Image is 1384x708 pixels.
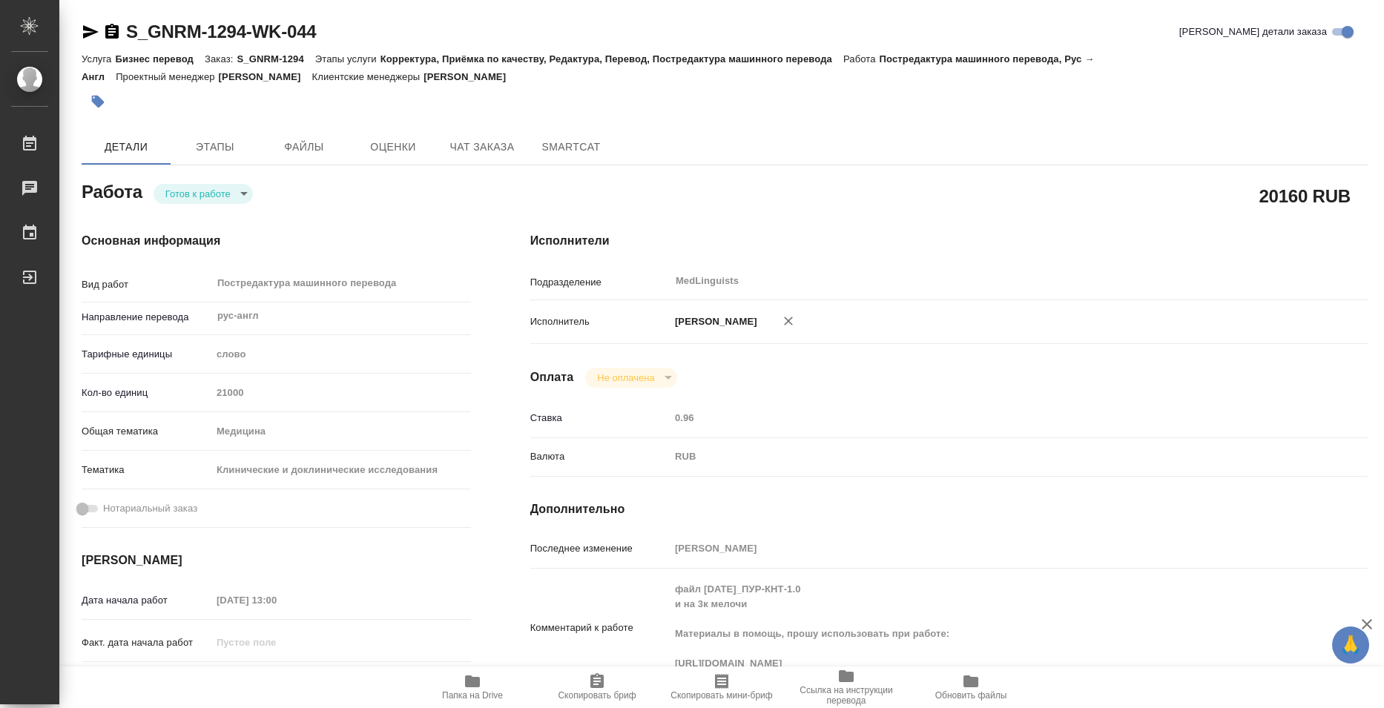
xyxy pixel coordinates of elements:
[115,53,205,64] p: Бизнес перевод
[161,188,235,200] button: Готов к работе
[82,386,211,400] p: Кол-во единиц
[82,23,99,41] button: Скопировать ссылку для ЯМессенджера
[1259,183,1351,208] h2: 20160 RUB
[82,463,211,477] p: Тематика
[659,666,784,708] button: Скопировать мини-бриф
[784,666,909,708] button: Ссылка на инструкции перевода
[670,690,772,701] span: Скопировать мини-бриф
[82,232,471,250] h4: Основная информация
[670,314,757,329] p: [PERSON_NAME]
[1338,629,1363,661] span: 🙏
[82,593,211,608] p: Дата начала работ
[535,666,659,708] button: Скопировать бриф
[82,310,211,325] p: Направление перевода
[670,577,1298,676] textarea: файл [DATE]_ПУР-КНТ-1.0 и на 3к мелочи Материалы в помощь, прошу использовать при работе: [URL][D...
[530,368,574,386] h4: Оплата
[530,232,1368,250] h4: Исполнители
[205,53,237,64] p: Заказ:
[103,23,121,41] button: Скопировать ссылку
[103,501,197,516] span: Нотариальный заказ
[82,177,142,204] h2: Работа
[593,371,659,384] button: Не оплачена
[909,666,1033,708] button: Обновить файлы
[585,368,676,388] div: Готов к работе
[772,305,805,337] button: Удалить исполнителя
[82,424,211,439] p: Общая тематика
[237,53,314,64] p: S_GNRM-1294
[82,85,114,118] button: Добавить тэг
[670,537,1298,559] input: Пустое поле
[211,382,471,403] input: Пустое поле
[424,71,517,82] p: [PERSON_NAME]
[530,621,670,635] p: Комментарий к работе
[154,184,253,204] div: Готов к работе
[536,138,607,156] span: SmartCat
[558,690,636,701] span: Скопировать бриф
[530,411,670,426] p: Ставка
[312,71,424,82] p: Клиентские менеджеры
[380,53,843,64] p: Корректура, Приёмка по качеству, Редактура, Перевод, Постредактура машинного перевода
[179,138,251,156] span: Этапы
[268,138,340,156] span: Файлы
[935,690,1007,701] span: Обновить файлы
[82,53,115,64] p: Услуга
[442,690,503,701] span: Папка на Drive
[843,53,880,64] p: Работа
[670,407,1298,429] input: Пустое поле
[670,444,1298,469] div: RUB
[211,419,471,444] div: Медицина
[116,71,218,82] p: Проектный менеджер
[357,138,429,156] span: Оценки
[90,138,162,156] span: Детали
[82,277,211,292] p: Вид работ
[126,21,316,42] a: S_GNRM-1294-WK-044
[530,500,1368,518] h4: Дополнительно
[211,632,341,653] input: Пустое поле
[530,541,670,556] p: Последнее изменение
[219,71,312,82] p: [PERSON_NAME]
[530,275,670,290] p: Подразделение
[315,53,380,64] p: Этапы услуги
[446,138,518,156] span: Чат заказа
[530,314,670,329] p: Исполнитель
[211,342,471,367] div: слово
[82,635,211,650] p: Факт. дата начала работ
[82,347,211,362] p: Тарифные единицы
[211,457,471,483] div: Клинические и доклинические исследования
[530,449,670,464] p: Валюта
[793,685,900,706] span: Ссылка на инструкции перевода
[211,589,341,611] input: Пустое поле
[1332,626,1369,664] button: 🙏
[410,666,535,708] button: Папка на Drive
[82,552,471,569] h4: [PERSON_NAME]
[1179,24,1327,39] span: [PERSON_NAME] детали заказа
